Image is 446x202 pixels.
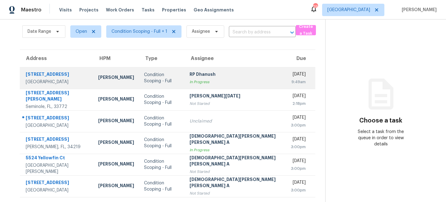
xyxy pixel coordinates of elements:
th: Type [139,50,185,67]
div: 5524 Yellowfin Ct [26,155,88,162]
div: [DATE] [291,158,306,165]
div: [GEOGRAPHIC_DATA] [26,79,88,85]
div: Not Started [190,101,281,107]
div: Condition Scoping - Full [144,137,180,149]
div: [DEMOGRAPHIC_DATA][PERSON_NAME] [PERSON_NAME] A [190,155,281,169]
span: Maestro [21,7,42,13]
th: Address [20,50,93,67]
span: Work Orders [106,7,134,13]
button: Open [288,28,296,37]
span: Open [76,28,87,35]
div: [GEOGRAPHIC_DATA] [26,187,88,193]
div: [STREET_ADDRESS] [26,115,88,122]
th: HPM [93,50,139,67]
div: 2:18pm [291,101,306,107]
div: Condition Scoping - Full [144,93,180,106]
div: 3:00pm [291,122,306,128]
div: Unclaimed [190,118,281,124]
span: [GEOGRAPHIC_DATA] [327,7,370,13]
div: RP Dhanush [190,71,281,79]
div: In Progress [190,79,281,85]
span: Visits [59,7,72,13]
span: Condition Scoping - Full + 1 [111,28,167,35]
div: [DEMOGRAPHIC_DATA][PERSON_NAME] [PERSON_NAME] A [190,176,281,190]
div: [STREET_ADDRESS] [26,136,88,144]
button: Create a Task [296,25,316,35]
div: Not Started [190,169,281,175]
div: [DATE] [291,114,306,122]
div: [PERSON_NAME] [98,139,134,147]
span: Projects [79,7,98,13]
span: [PERSON_NAME] [399,7,437,13]
div: [DEMOGRAPHIC_DATA][PERSON_NAME] [PERSON_NAME] A [190,133,281,147]
div: Condition Scoping - Full [144,72,180,84]
th: Due [286,50,315,67]
div: [GEOGRAPHIC_DATA][PERSON_NAME] [26,162,88,175]
div: Condition Scoping - Full [144,115,180,127]
div: [PERSON_NAME] [98,161,134,169]
span: Create a Task [299,23,313,37]
div: In Progress [190,147,281,153]
div: [STREET_ADDRESS] [26,179,88,187]
span: Date Range [28,28,51,35]
div: [DATE] [291,179,306,187]
div: [PERSON_NAME] [98,183,134,190]
span: Tasks [142,8,155,12]
th: Assignee [185,50,286,67]
div: Seminole, FL, 33772 [26,104,88,110]
div: Condition Scoping - Full [144,158,180,171]
div: [DATE] [291,71,306,79]
div: Select a task from the queue in order to view details [353,129,408,147]
div: 9:49am [291,79,306,85]
div: [PERSON_NAME] [98,96,134,104]
div: [PERSON_NAME][DATE] [190,93,281,101]
div: Condition Scoping - Full [144,180,180,192]
span: Geo Assignments [194,7,234,13]
div: 3:00pm [291,144,306,150]
div: [DATE] [291,136,306,144]
h3: Choose a task [359,118,402,124]
div: [STREET_ADDRESS][PERSON_NAME] [26,90,88,104]
div: [DATE] [291,93,306,101]
div: 29 [313,4,317,10]
div: [PERSON_NAME] [98,118,134,125]
div: [PERSON_NAME], FL, 34219 [26,144,88,150]
div: Not Started [190,190,281,196]
input: Search by address [229,28,278,37]
div: [GEOGRAPHIC_DATA] [26,122,88,129]
div: [STREET_ADDRESS] [26,71,88,79]
div: 3:00pm [291,165,306,172]
span: Assignee [192,28,210,35]
div: 3:00pm [291,187,306,193]
div: [PERSON_NAME] [98,74,134,82]
span: Properties [162,7,186,13]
